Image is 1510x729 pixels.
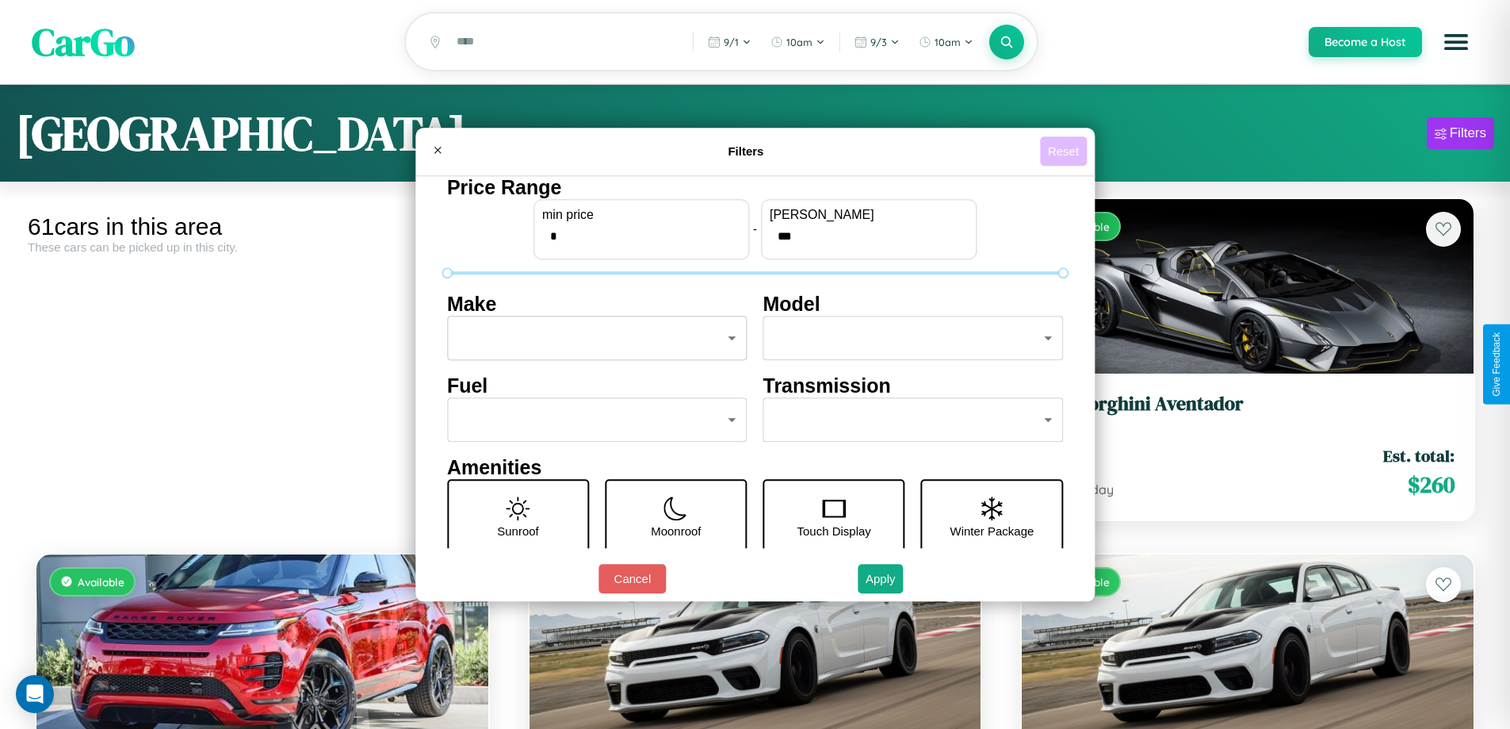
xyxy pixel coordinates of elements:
h4: Amenities [447,456,1063,479]
span: Est. total: [1383,444,1455,467]
span: 10am [935,36,961,48]
button: 10am [763,29,833,55]
span: 10am [786,36,812,48]
div: Open Intercom Messenger [16,675,54,713]
h4: Transmission [763,374,1064,397]
h4: Filters [452,144,1040,158]
button: Reset [1040,136,1087,166]
h3: Lamborghini Aventador [1041,393,1455,416]
span: 9 / 1 [724,36,739,48]
p: Moonroof [651,520,701,542]
label: [PERSON_NAME] [770,208,968,222]
a: Lamborghini Aventador2021 [1041,393,1455,432]
p: - [753,218,757,240]
p: Sunroof [497,520,539,542]
button: Apply [858,564,904,593]
button: Filters [1427,117,1494,149]
label: min price [542,208,740,222]
p: Winter Package [950,520,1034,542]
button: Become a Host [1309,27,1422,57]
button: Open menu [1434,20,1478,64]
button: 9/1 [700,29,759,55]
div: Filters [1450,125,1486,141]
span: 9 / 3 [870,36,887,48]
span: CarGo [32,16,135,68]
h1: [GEOGRAPHIC_DATA] [16,101,466,166]
h4: Make [447,293,747,316]
h4: Model [763,293,1064,316]
div: These cars can be picked up in this city. [28,240,497,254]
span: Available [78,575,124,589]
button: 9/3 [847,29,908,55]
h4: Price Range [447,176,1063,199]
button: Cancel [598,564,666,593]
h4: Fuel [447,374,747,397]
button: 10am [911,29,981,55]
p: Touch Display [797,520,870,542]
span: $ 260 [1408,469,1455,501]
span: / day [1080,482,1114,497]
div: 61 cars in this area [28,213,497,240]
div: Give Feedback [1491,332,1502,397]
